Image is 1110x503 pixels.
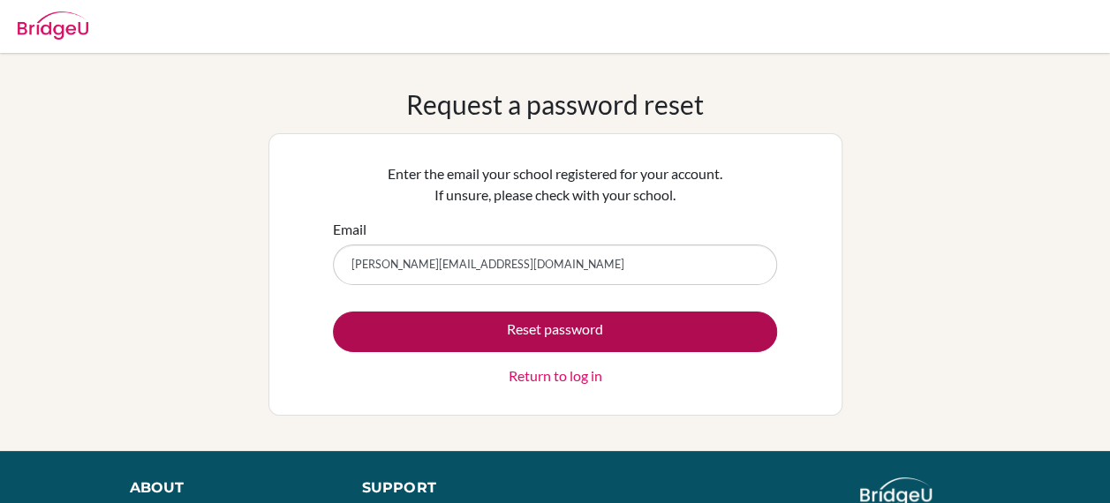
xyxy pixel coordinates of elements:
[509,365,602,387] a: Return to log in
[333,163,777,206] p: Enter the email your school registered for your account. If unsure, please check with your school.
[18,11,88,40] img: Bridge-U
[130,477,322,499] div: About
[333,312,777,352] button: Reset password
[333,219,366,240] label: Email
[406,88,704,120] h1: Request a password reset
[362,477,538,499] div: Support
